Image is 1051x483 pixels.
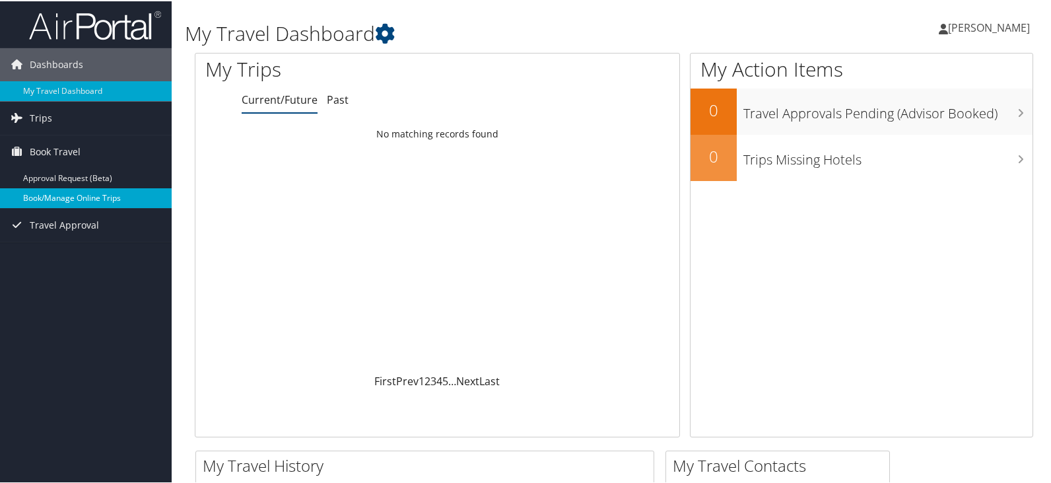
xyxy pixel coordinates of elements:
a: Last [479,373,500,387]
a: Next [456,373,479,387]
h2: 0 [691,144,737,167]
span: Travel Approval [30,207,99,241]
a: 3 [430,373,436,387]
h2: 0 [691,98,737,120]
h1: My Action Items [691,54,1033,82]
h3: Trips Missing Hotels [743,143,1033,168]
span: [PERSON_NAME] [948,19,1030,34]
span: Book Travel [30,134,81,167]
h1: My Trips [205,54,467,82]
h2: My Travel History [203,453,654,476]
h3: Travel Approvals Pending (Advisor Booked) [743,96,1033,122]
a: Prev [396,373,419,387]
a: 4 [436,373,442,387]
h2: My Travel Contacts [673,453,889,476]
span: Dashboards [30,47,83,80]
a: 5 [442,373,448,387]
a: Past [327,91,349,106]
a: 2 [424,373,430,387]
td: No matching records found [195,121,679,145]
a: First [374,373,396,387]
a: 0Travel Approvals Pending (Advisor Booked) [691,87,1033,133]
img: airportal-logo.png [29,9,161,40]
a: 0Trips Missing Hotels [691,133,1033,180]
a: [PERSON_NAME] [939,7,1043,46]
span: Trips [30,100,52,133]
h1: My Travel Dashboard [185,19,757,46]
a: Current/Future [242,91,318,106]
a: 1 [419,373,424,387]
span: … [448,373,456,387]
